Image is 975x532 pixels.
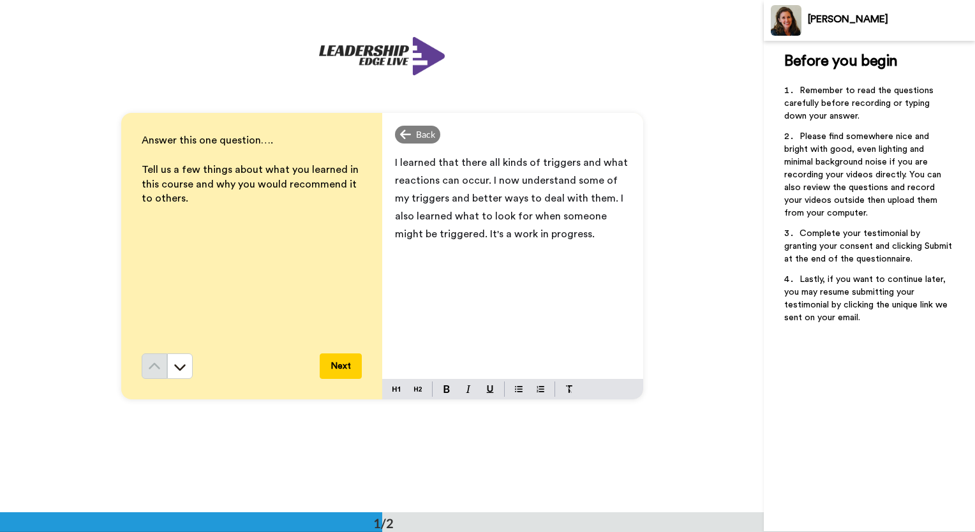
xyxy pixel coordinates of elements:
[320,353,362,379] button: Next
[395,158,630,239] span: I learned that there all kinds of triggers and what reactions can occur. I now understand some of...
[414,384,422,394] img: heading-two-block.svg
[784,54,897,69] span: Before you begin
[486,385,494,393] img: underline-mark.svg
[466,385,471,393] img: italic-mark.svg
[537,384,544,394] img: numbered-block.svg
[771,5,801,36] img: Profile Image
[142,165,361,204] span: Tell us a few things about what you learned in this course and why you would recommend it to others.
[443,385,450,393] img: bold-mark.svg
[784,132,944,218] span: Please find somewhere nice and bright with good, even lighting and minimal background noise if yo...
[784,275,950,322] span: Lastly, if you want to continue later, you may resume submitting your testimonial by clicking the...
[392,384,400,394] img: heading-one-block.svg
[565,385,573,393] img: clear-format.svg
[808,13,974,26] div: [PERSON_NAME]
[784,86,936,121] span: Remember to read the questions carefully before recording or typing down your answer.
[395,126,441,144] div: Back
[416,128,435,141] span: Back
[142,135,273,145] span: Answer this one question….
[784,229,955,263] span: Complete your testimonial by granting your consent and clicking Submit at the end of the question...
[515,384,523,394] img: bulleted-block.svg
[353,514,414,532] div: 1/2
